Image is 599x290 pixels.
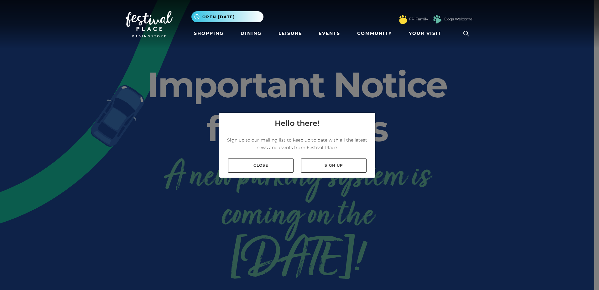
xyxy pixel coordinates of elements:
[202,14,235,20] span: Open [DATE]
[316,28,343,39] a: Events
[275,118,320,129] h4: Hello there!
[238,28,264,39] a: Dining
[276,28,305,39] a: Leisure
[191,28,226,39] a: Shopping
[409,30,441,37] span: Your Visit
[301,158,367,173] a: Sign up
[191,11,263,22] button: Open [DATE]
[444,16,473,22] a: Dogs Welcome!
[224,136,370,151] p: Sign up to our mailing list to keep up to date with all the latest news and events from Festival ...
[355,28,394,39] a: Community
[228,158,294,173] a: Close
[406,28,447,39] a: Your Visit
[126,11,173,37] img: Festival Place Logo
[409,16,428,22] a: FP Family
